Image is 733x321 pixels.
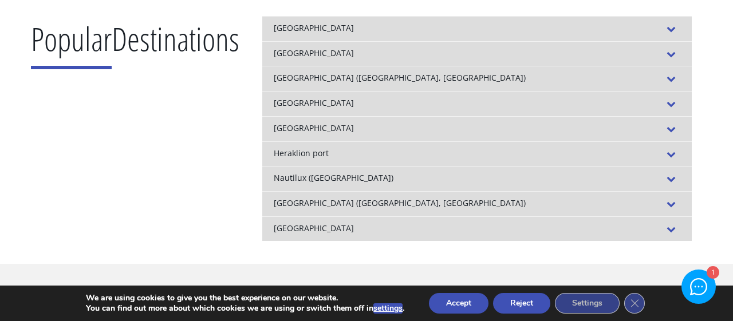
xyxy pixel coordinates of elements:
p: You can find out more about which cookies we are using or switch them off in . [86,303,404,314]
div: [GEOGRAPHIC_DATA] [262,216,692,241]
div: [GEOGRAPHIC_DATA] [262,41,692,66]
div: 1 [706,267,718,279]
div: [GEOGRAPHIC_DATA] ([GEOGRAPHIC_DATA], [GEOGRAPHIC_DATA]) [262,191,692,216]
h2: Destinations [31,16,239,78]
div: Nautilux ([GEOGRAPHIC_DATA]) [262,166,692,191]
button: Reject [493,293,550,314]
p: We are using cookies to give you the best experience on our website. [86,293,404,303]
div: [GEOGRAPHIC_DATA] [262,116,692,141]
button: Accept [429,293,488,314]
button: Settings [555,293,620,314]
div: [GEOGRAPHIC_DATA] [262,16,692,41]
button: Close GDPR Cookie Banner [624,293,645,314]
span: Popular [31,17,112,69]
div: Heraklion port [262,141,692,167]
button: settings [373,303,403,314]
div: [GEOGRAPHIC_DATA] ([GEOGRAPHIC_DATA], [GEOGRAPHIC_DATA]) [262,66,692,91]
div: [GEOGRAPHIC_DATA] [262,91,692,116]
